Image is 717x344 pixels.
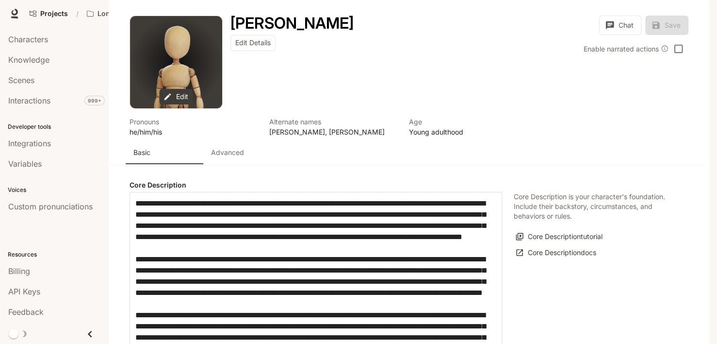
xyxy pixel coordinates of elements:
[514,229,605,245] button: Core Descriptiontutorial
[72,9,82,19] div: /
[409,117,537,127] p: Age
[409,127,537,137] p: Young adulthood
[409,117,537,137] button: Open character details dialog
[230,35,276,51] button: Edit Details
[599,16,641,35] button: Chat
[130,16,222,108] button: Open character avatar dialog
[211,148,244,157] p: Advanced
[130,117,258,127] p: Pronouns
[98,10,135,18] p: Longbourn
[25,4,72,23] a: Go to projects
[514,245,599,261] a: Core Descriptiondocs
[584,44,668,54] div: Enable narrated actions
[269,127,397,137] p: [PERSON_NAME], [PERSON_NAME]
[133,148,150,157] p: Basic
[269,117,397,127] p: Alternate names
[160,89,193,105] button: Edit
[269,117,397,137] button: Open character details dialog
[130,117,258,137] button: Open character details dialog
[82,4,150,23] button: Open workspace menu
[130,180,502,190] h4: Core Description
[230,16,354,31] button: Open character details dialog
[230,14,354,33] h1: [PERSON_NAME]
[40,10,68,18] span: Projects
[514,192,677,221] p: Core Description is your character's foundation. Include their backstory, circumstances, and beha...
[130,16,222,108] div: Avatar image
[130,127,258,137] p: he/him/his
